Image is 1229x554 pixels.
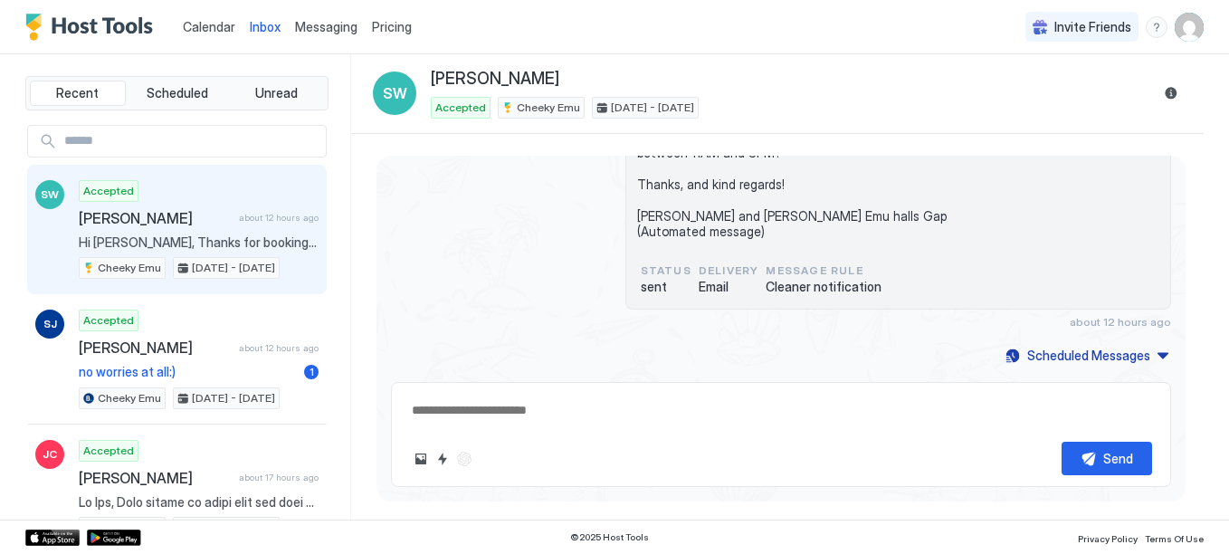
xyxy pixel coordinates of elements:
[637,97,1159,240] span: Hi team, We just got a new booking starting [DATE]. Can you please clean our place on [DATE] betw...
[1054,19,1131,35] span: Invite Friends
[79,209,232,227] span: [PERSON_NAME]
[431,69,559,90] span: [PERSON_NAME]
[239,212,319,224] span: about 12 hours ago
[83,443,134,459] span: Accepted
[1175,13,1204,42] div: User profile
[183,19,235,34] span: Calendar
[310,365,314,378] span: 1
[1146,16,1167,38] div: menu
[1027,346,1150,365] div: Scheduled Messages
[641,263,691,279] span: status
[98,390,161,406] span: Cheeky Emu
[87,530,141,546] a: Google Play Store
[79,494,319,511] span: Lo Ips, Dolo sitame co adipi elit sed doei tem inci utla etdoloremag aliqu enim admi. Ven qui nos...
[641,279,691,295] span: sent
[192,390,275,406] span: [DATE] - [DATE]
[295,19,357,34] span: Messaging
[228,81,324,106] button: Unread
[435,100,486,116] span: Accepted
[79,469,232,487] span: [PERSON_NAME]
[766,263,881,279] span: Message Rule
[30,81,126,106] button: Recent
[383,82,407,104] span: SW
[57,126,326,157] input: Input Field
[1070,315,1171,329] span: about 12 hours ago
[699,263,759,279] span: Delivery
[432,448,453,470] button: Quick reply
[1160,82,1182,104] button: Reservation information
[192,260,275,276] span: [DATE] - [DATE]
[699,279,759,295] span: Email
[255,85,298,101] span: Unread
[766,279,881,295] span: Cleaner notification
[1078,533,1138,544] span: Privacy Policy
[1062,442,1152,475] button: Send
[25,14,161,41] a: Host Tools Logo
[250,17,281,36] a: Inbox
[1003,343,1171,368] button: Scheduled Messages
[129,81,225,106] button: Scheduled
[570,531,649,543] span: © 2025 Host Tools
[83,183,134,199] span: Accepted
[1078,528,1138,547] a: Privacy Policy
[183,17,235,36] a: Calendar
[517,100,580,116] span: Cheeky Emu
[1145,528,1204,547] a: Terms Of Use
[25,530,80,546] a: App Store
[43,316,57,332] span: SJ
[79,364,297,380] span: no worries at all:)
[56,85,99,101] span: Recent
[79,339,232,357] span: [PERSON_NAME]
[43,446,57,463] span: JC
[41,186,59,203] span: SW
[147,85,208,101] span: Scheduled
[239,472,319,483] span: about 17 hours ago
[1103,449,1133,468] div: Send
[1145,533,1204,544] span: Terms Of Use
[250,19,281,34] span: Inbox
[25,76,329,110] div: tab-group
[98,260,161,276] span: Cheeky Emu
[372,19,412,35] span: Pricing
[83,312,134,329] span: Accepted
[18,492,62,536] iframe: Intercom live chat
[410,448,432,470] button: Upload image
[295,17,357,36] a: Messaging
[239,342,319,354] span: about 12 hours ago
[611,100,694,116] span: [DATE] - [DATE]
[79,234,319,251] span: Hi [PERSON_NAME], Thanks for booking our place, we can't wait to have you stay and explore the Gr...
